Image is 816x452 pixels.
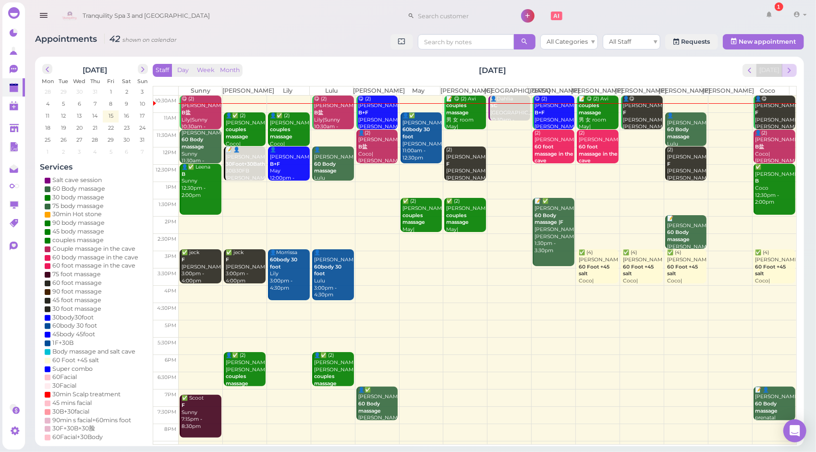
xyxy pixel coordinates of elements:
b: 60 Foot +45 salt [667,264,698,277]
th: May [397,86,440,95]
div: 75 foot massage [52,270,101,279]
b: couples massage [402,212,425,226]
div: (2) [PERSON_NAME] [PERSON_NAME]|[PERSON_NAME] 11:30am - 12:30pm [578,130,619,193]
b: 60 foot massage in the cave [535,144,573,164]
span: 5pm [165,322,176,329]
span: 10:30am [155,98,176,104]
span: 1 [46,147,49,156]
span: 3:30pm [158,270,176,277]
b: couples massage [579,102,601,116]
b: F [623,110,626,116]
span: 7pm [165,391,176,398]
span: Sun [137,78,147,85]
div: 👤✅ (2) [PERSON_NAME] Coco|[PERSON_NAME] 11:00am - 12:00pm [269,112,310,169]
div: 😋 (2) [PERSON_NAME] [PERSON_NAME]|[PERSON_NAME] 10:30am - 11:30am [534,96,574,145]
span: 3pm [165,253,176,259]
b: 60 Body massage [358,401,381,414]
div: ✅ Scoot Sunny 7:15pm - 8:30pm [181,395,221,430]
span: 26 [60,135,68,144]
div: 45 body massage [52,227,104,236]
b: F [182,402,185,408]
span: 30 [75,87,84,96]
div: 📝 😋 (2) Avi 男 女 room May|[PERSON_NAME] 10:30am - 11:30am [446,96,486,152]
div: 60Facial+30Body [52,433,103,441]
div: 👤✅ [PERSON_NAME] [PERSON_NAME] 11:00am - 12:30pm [402,112,442,162]
b: 60body 30 foot [402,126,430,140]
span: Mon [42,78,54,85]
div: 45 foot massage [52,296,101,305]
div: 👤Morrissa Lily 3:00pm - 4:30pm [269,249,310,292]
span: 5:30pm [158,340,176,346]
button: Staff [153,64,172,77]
div: Super combo [52,365,93,373]
small: shown on calendar [122,37,177,43]
b: 60 foot massage in the cave [579,144,618,164]
span: 11am [164,115,176,121]
div: 👤✅ [PERSON_NAME] [PERSON_NAME] 7:00pm - 8:00pm [358,387,398,436]
div: 30body30foot [52,313,94,322]
div: 60 Body massage [52,184,105,193]
th: Lulu [309,86,353,95]
span: Appointments [35,34,99,44]
h4: Services [40,162,150,171]
th: [PERSON_NAME] [353,86,397,95]
i: 42 [104,34,177,44]
div: 30 foot massage [52,305,101,313]
span: 5 [61,99,66,108]
div: 😋 (2) [PERSON_NAME] Lily|Sunny 10:30am - 11:30am [314,96,354,138]
a: Requests [665,34,718,49]
div: 👤✅ Leena Sunny 12:30pm - 2:00pm [181,164,221,199]
span: Wed [73,78,85,85]
div: couples massage [52,236,104,244]
div: (2) [PERSON_NAME] [PERSON_NAME]|[PERSON_NAME] 12:00pm - 1:00pm [667,147,707,196]
b: 60body 30 foot [314,264,341,277]
div: 👤😋 [PERSON_NAME] [PERSON_NAME]|[PERSON_NAME] 10:30am - 11:30am [622,96,663,145]
div: 👤Dahlia [GEOGRAPHIC_DATA] 10:30am - 11:15am [490,96,530,131]
span: 27 [75,135,83,144]
span: 4:30pm [157,305,176,311]
b: 60body 30 foot [270,257,297,270]
span: 7:30pm [158,409,176,415]
b: 60 Foot +45 salt [623,264,654,277]
div: 1 [775,2,783,11]
th: [PERSON_NAME] [222,86,266,95]
div: 👤[PERSON_NAME] Lulu 11:00am - 12:00pm [667,112,707,162]
div: 👤✅ (2) [PERSON_NAME] Coco|[PERSON_NAME] 11:00am - 12:00pm [225,112,266,169]
b: 30Foot+30Bath [226,161,265,167]
span: All Categories [547,38,588,45]
div: 45 mins facial [52,399,92,407]
b: B [182,171,185,177]
span: Fri [107,78,114,85]
span: 4 [92,147,97,156]
th: [PERSON_NAME] [702,86,745,95]
b: F [226,257,229,263]
span: 1pm [166,184,176,190]
span: 7 [93,99,97,108]
th: [GEOGRAPHIC_DATA] [484,86,527,95]
div: ✅ (4) [PERSON_NAME] Coco|[PERSON_NAME]|[PERSON_NAME]|[PERSON_NAME] 3:00pm - 4:00pm [578,249,619,320]
div: ✅ (4) [PERSON_NAME] Coco|[PERSON_NAME]|[PERSON_NAME]|[PERSON_NAME] 3:00pm - 4:00pm [667,249,707,320]
span: Thu [90,78,100,85]
b: 60 Body massage [182,136,204,150]
span: 24 [138,123,146,132]
th: Lily [266,86,309,95]
span: 5 [109,147,113,156]
span: 31 [92,87,98,96]
button: Day [171,64,195,77]
b: B盐 [182,110,191,116]
div: 60 foot massage [52,279,102,287]
span: 12:30pm [156,167,176,173]
b: couples massage [314,373,337,387]
div: ✅ jeck [PERSON_NAME]|Sunny 3:00pm - 4:00pm [225,249,266,284]
h2: [DATE] [479,65,506,76]
div: 30F+30B+30脸 [52,424,95,433]
span: 23 [123,123,131,132]
span: 3 [77,147,82,156]
span: 30 [122,135,131,144]
th: Coco [745,86,789,95]
span: 8pm [164,426,176,432]
div: 60 foot massage in the cave [52,261,135,270]
span: 29 [107,135,115,144]
b: couples massage [270,126,292,140]
span: Tranquility Spa 3 and [GEOGRAPHIC_DATA] [83,2,210,29]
